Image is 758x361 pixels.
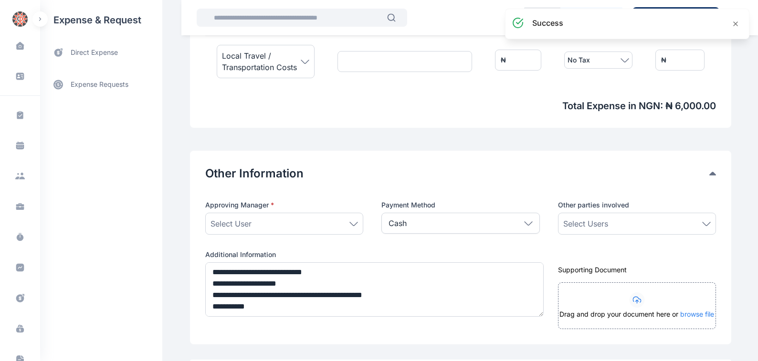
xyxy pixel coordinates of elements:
div: expense requests [40,65,162,96]
div: ₦ [661,55,666,65]
a: expense requests [40,73,162,96]
span: Select Users [563,218,608,229]
span: Select User [211,218,252,229]
span: Local Travel / Transportation Costs [222,50,301,73]
div: ₦ [501,55,506,65]
div: Drag and drop your document here or [558,309,716,329]
span: browse file [680,310,714,318]
span: Other parties involved [558,200,629,210]
div: Supporting Document [558,265,716,275]
label: Payment Method [381,200,539,210]
a: direct expense [40,40,162,65]
span: Approving Manager [205,200,274,210]
span: Total Expense in NGN : ₦ 6,000.00 [205,99,716,113]
p: Cash [389,217,407,229]
span: direct expense [71,48,118,58]
h3: success [532,17,563,29]
label: Additional Information [205,250,540,259]
button: Other Information [205,166,709,181]
div: Other Information [205,166,716,181]
span: No Tax [568,54,590,66]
